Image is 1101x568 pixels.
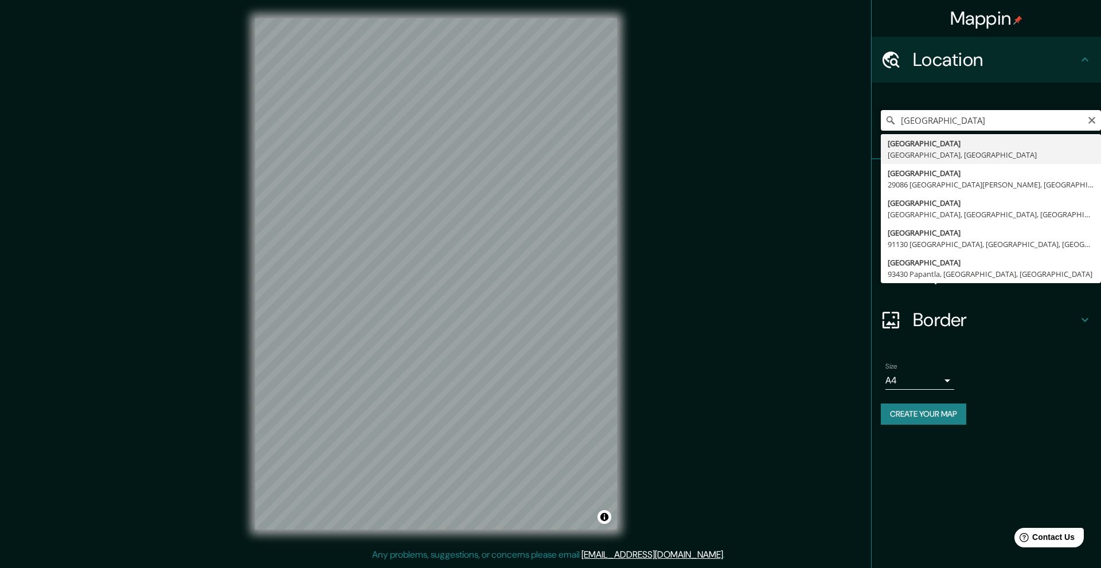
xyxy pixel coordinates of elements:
label: Size [885,362,897,371]
div: [GEOGRAPHIC_DATA], [GEOGRAPHIC_DATA] [888,149,1094,160]
div: [GEOGRAPHIC_DATA] [888,227,1094,238]
a: [EMAIL_ADDRESS][DOMAIN_NAME] [581,549,723,561]
canvas: Map [255,18,617,530]
div: [GEOGRAPHIC_DATA], [GEOGRAPHIC_DATA], [GEOGRAPHIC_DATA] [888,209,1094,220]
div: 91130 [GEOGRAPHIC_DATA], [GEOGRAPHIC_DATA], [GEOGRAPHIC_DATA] [888,238,1094,250]
div: Pins [872,159,1101,205]
div: Style [872,205,1101,251]
div: Border [872,297,1101,343]
div: [GEOGRAPHIC_DATA] [888,138,1094,149]
div: Layout [872,251,1101,297]
iframe: Help widget launcher [999,523,1088,555]
h4: Border [913,308,1078,331]
div: [GEOGRAPHIC_DATA] [888,257,1094,268]
div: [GEOGRAPHIC_DATA] [888,197,1094,209]
div: [GEOGRAPHIC_DATA] [888,167,1094,179]
button: Toggle attribution [598,510,611,524]
h4: Location [913,48,1078,71]
h4: Mappin [950,7,1023,30]
div: . [725,548,727,562]
div: . [727,548,729,562]
button: Clear [1087,114,1096,125]
input: Pick your city or area [881,110,1101,131]
div: 93430 Papantla, [GEOGRAPHIC_DATA], [GEOGRAPHIC_DATA] [888,268,1094,280]
p: Any problems, suggestions, or concerns please email . [372,548,725,562]
button: Create your map [881,404,966,425]
h4: Layout [913,263,1078,285]
img: pin-icon.png [1013,15,1022,25]
div: 29086 [GEOGRAPHIC_DATA][PERSON_NAME], [GEOGRAPHIC_DATA], [GEOGRAPHIC_DATA] [888,179,1094,190]
div: A4 [885,371,954,390]
div: Location [872,37,1101,83]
